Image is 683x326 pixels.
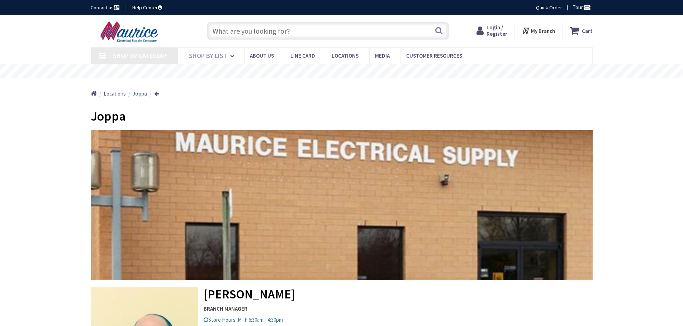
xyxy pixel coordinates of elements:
span: Locations [332,52,359,59]
span: Tour [573,4,591,11]
img: Maurice Electrical Supply Company [91,21,170,43]
span: About us [250,52,274,59]
strong: BRANCH MANAGER [91,305,593,312]
a: Locations [104,90,126,97]
span: Joppa [91,108,126,124]
span: Shop By List [189,52,227,60]
strong: My Branch [531,28,555,34]
strong: Cart [582,24,593,37]
a: Help Center [132,4,162,11]
span: Login / Register [487,24,507,37]
a: Quick Order [536,4,562,11]
div: My Branch [522,24,555,37]
span: Media [375,52,390,59]
strong: Joppa [133,90,147,97]
span: Line Card [290,52,315,59]
a: Contact us [91,4,121,11]
input: What are you looking for? [207,22,449,40]
span: Store Hours: M- F 6:30am - 4:30pm [204,316,283,323]
a: Login / Register [476,24,507,37]
span: Shop By Category [113,52,168,60]
rs-layer: Free Same Day Pickup at 15 Locations [276,68,408,76]
span: Customer Resources [406,52,462,59]
img: mauric_location_8.jpg [91,130,593,280]
a: Cart [570,24,593,37]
